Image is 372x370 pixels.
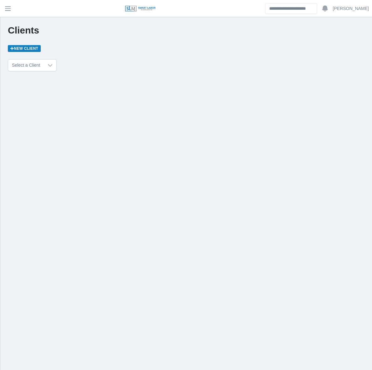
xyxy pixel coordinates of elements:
[333,5,369,12] a: [PERSON_NAME]
[8,59,44,71] span: Select a Client
[8,25,364,36] h1: Clients
[125,5,156,12] img: SLM Logo
[8,45,41,52] a: New Client
[265,3,317,14] input: Search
